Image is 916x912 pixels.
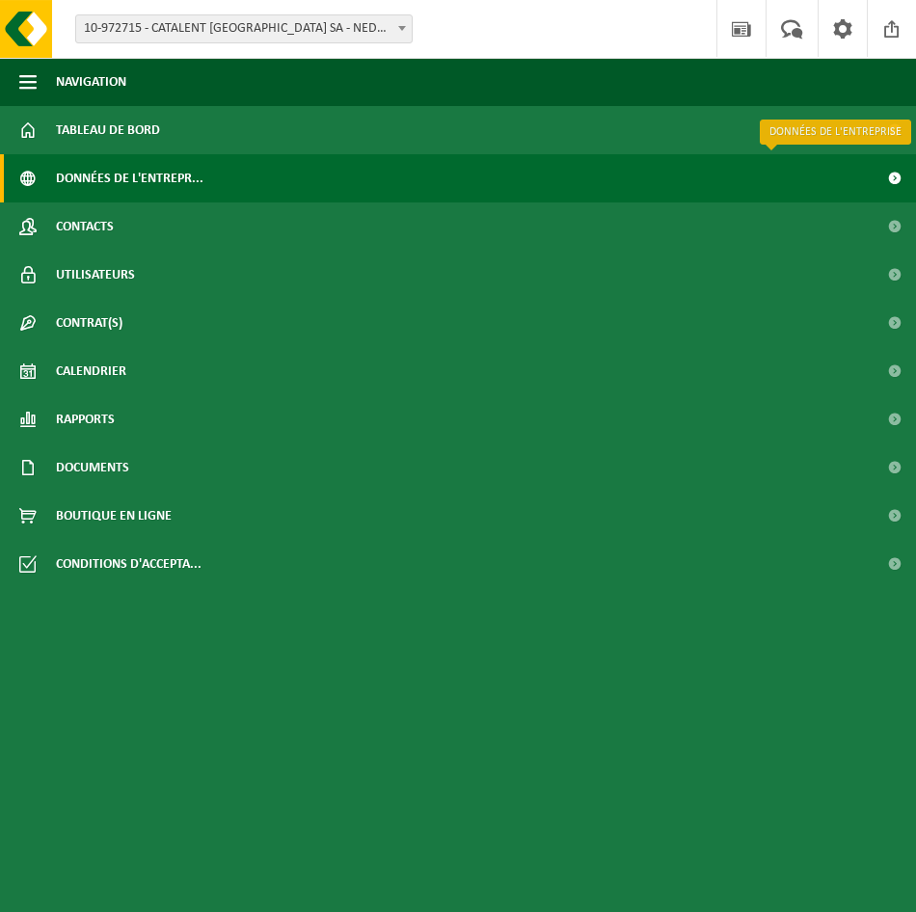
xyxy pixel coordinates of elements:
span: Calendrier [56,347,126,395]
span: Navigation [56,58,126,106]
span: Données de l'entrepr... [56,154,203,202]
span: 10-972715 - CATALENT BELGIUM SA - NEDER-OVER-HEEMBEEK [75,14,413,43]
span: 10-972715 - CATALENT BELGIUM SA - NEDER-OVER-HEEMBEEK [76,15,412,42]
span: Rapports [56,395,115,443]
span: Boutique en ligne [56,492,172,540]
span: Documents [56,443,129,492]
span: Conditions d'accepta... [56,540,202,588]
span: Utilisateurs [56,251,135,299]
span: Contrat(s) [56,299,122,347]
span: Tableau de bord [56,106,160,154]
span: Contacts [56,202,114,251]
